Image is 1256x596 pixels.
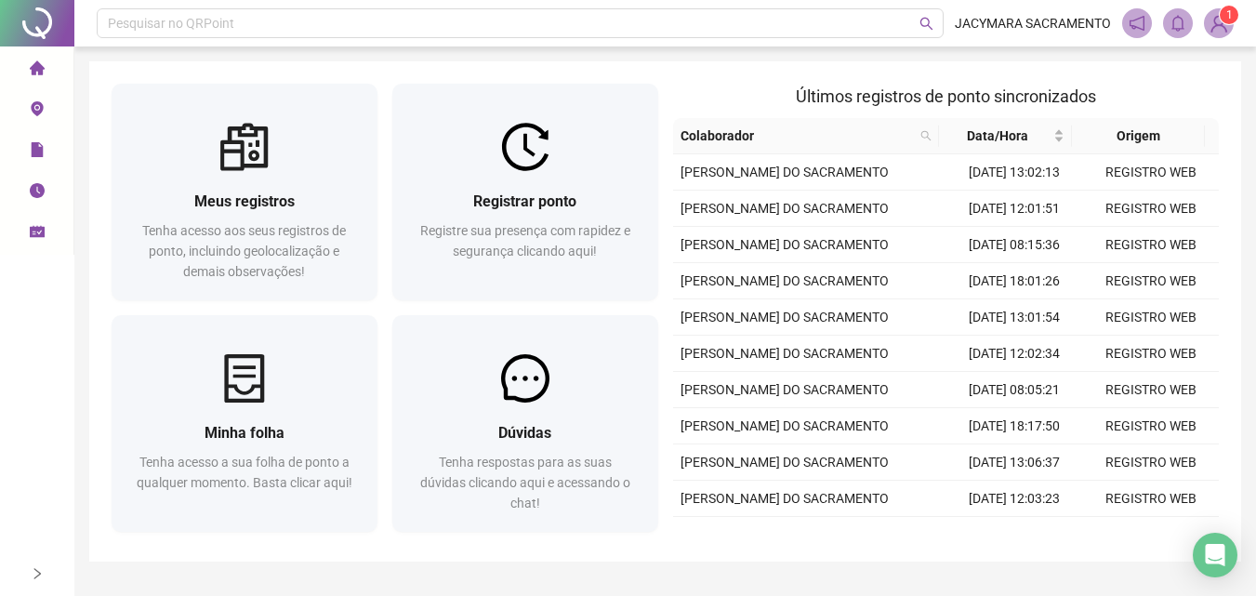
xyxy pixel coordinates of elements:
div: Open Intercom Messenger [1193,533,1237,577]
span: [PERSON_NAME] DO SACRAMENTO [681,455,889,470]
td: [DATE] 18:01:26 [945,263,1082,299]
td: [DATE] 08:15:36 [945,227,1082,263]
a: DúvidasTenha respostas para as suas dúvidas clicando aqui e acessando o chat! [392,315,658,532]
td: [DATE] 12:03:23 [945,481,1082,517]
td: REGISTRO WEB [1082,227,1219,263]
span: notification [1129,15,1145,32]
a: Registrar pontoRegistre sua presença com rapidez e segurança clicando aqui! [392,84,658,300]
th: Data/Hora [939,118,1072,154]
td: REGISTRO WEB [1082,299,1219,336]
a: Meus registrosTenha acesso aos seus registros de ponto, incluindo geolocalização e demais observa... [112,84,377,300]
td: REGISTRO WEB [1082,481,1219,517]
span: [PERSON_NAME] DO SACRAMENTO [681,491,889,506]
span: [PERSON_NAME] DO SACRAMENTO [681,382,889,397]
span: [PERSON_NAME] DO SACRAMENTO [681,273,889,288]
span: home [30,52,45,89]
span: search [920,130,932,141]
td: [DATE] 13:01:54 [945,299,1082,336]
span: search [917,122,935,150]
span: Meus registros [194,192,295,210]
span: Data/Hora [946,126,1050,146]
span: Tenha respostas para as suas dúvidas clicando aqui e acessando o chat! [420,455,630,510]
td: REGISTRO WEB [1082,372,1219,408]
span: file [30,134,45,171]
td: REGISTRO WEB [1082,408,1219,444]
td: [DATE] 12:02:34 [945,336,1082,372]
span: environment [30,93,45,130]
span: Últimos registros de ponto sincronizados [796,86,1096,106]
span: [PERSON_NAME] DO SACRAMENTO [681,310,889,324]
span: search [919,17,933,31]
td: [DATE] 18:17:50 [945,408,1082,444]
td: REGISTRO WEB [1082,517,1219,553]
span: [PERSON_NAME] DO SACRAMENTO [681,201,889,216]
td: REGISTRO WEB [1082,154,1219,191]
sup: Atualize o seu contato no menu Meus Dados [1220,6,1238,24]
span: [PERSON_NAME] DO SACRAMENTO [681,346,889,361]
img: 94985 [1205,9,1233,37]
td: REGISTRO WEB [1082,263,1219,299]
td: [DATE] 13:02:13 [945,154,1082,191]
td: [DATE] 12:01:51 [945,191,1082,227]
td: REGISTRO WEB [1082,191,1219,227]
span: Colaborador [681,126,913,146]
span: JACYMARA SACRAMENTO [955,13,1111,33]
span: [PERSON_NAME] DO SACRAMENTO [681,165,889,179]
span: Tenha acesso a sua folha de ponto a qualquer momento. Basta clicar aqui! [137,455,352,490]
span: Dúvidas [498,424,551,442]
span: [PERSON_NAME] DO SACRAMENTO [681,237,889,252]
td: REGISTRO WEB [1082,336,1219,372]
span: schedule [30,216,45,253]
span: Registre sua presença com rapidez e segurança clicando aqui! [420,223,630,258]
span: [PERSON_NAME] DO SACRAMENTO [681,418,889,433]
span: 1 [1226,8,1233,21]
th: Origem [1072,118,1205,154]
span: Registrar ponto [473,192,576,210]
td: [DATE] 08:05:21 [945,372,1082,408]
span: bell [1170,15,1186,32]
td: REGISTRO WEB [1082,444,1219,481]
span: right [31,567,44,580]
td: [DATE] 18:02:07 [945,517,1082,553]
span: Minha folha [205,424,284,442]
a: Minha folhaTenha acesso a sua folha de ponto a qualquer momento. Basta clicar aqui! [112,315,377,532]
span: clock-circle [30,175,45,212]
td: [DATE] 13:06:37 [945,444,1082,481]
span: Tenha acesso aos seus registros de ponto, incluindo geolocalização e demais observações! [142,223,346,279]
